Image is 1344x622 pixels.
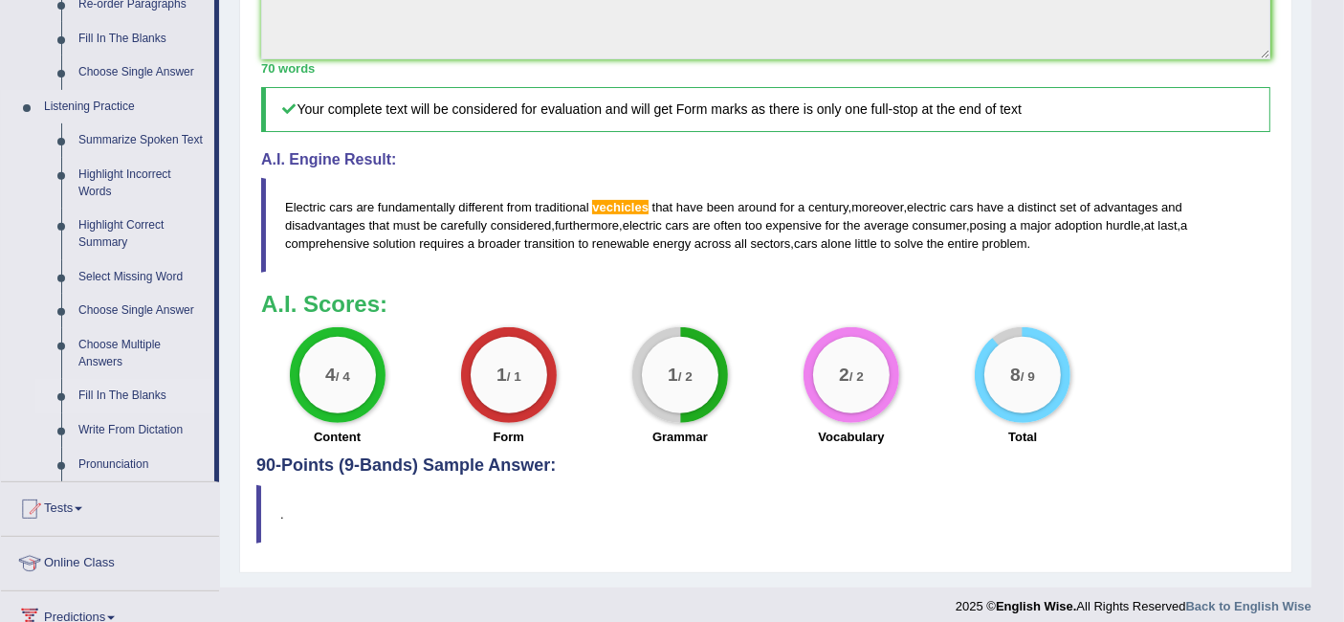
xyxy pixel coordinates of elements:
span: century [808,200,848,214]
a: Pronunciation [70,448,214,482]
span: cars [794,236,818,251]
span: around [738,200,776,214]
span: to [880,236,891,251]
span: entire [948,236,980,251]
a: Summarize Spoken Text [70,123,214,158]
a: Fill In The Blanks [70,22,214,56]
span: a [798,200,804,214]
span: and [1161,200,1182,214]
span: transition [524,236,575,251]
span: Possible spelling mistake found. (did you mean: vehicles) [592,200,649,214]
span: a [1010,218,1017,233]
blockquote: , , , , , , , , . [261,178,1270,273]
span: solve [894,236,923,251]
h5: Your complete text will be considered for evaluation and will get Form marks as there is only one... [261,87,1270,132]
span: across [694,236,731,251]
span: energy [653,236,692,251]
a: Online Class [1,537,219,585]
span: solution [373,236,416,251]
span: are [693,218,711,233]
span: a [1007,200,1014,214]
span: Electric [285,200,326,214]
span: last [1157,218,1177,233]
span: set [1060,200,1076,214]
span: advantages [1093,200,1157,214]
span: to [578,236,588,251]
small: / 4 [335,369,349,384]
span: major [1021,218,1052,233]
span: that [368,218,389,233]
a: Choose Single Answer [70,56,214,90]
span: have [977,200,1003,214]
span: for [780,200,794,214]
big: 1 [496,364,507,385]
span: average [864,218,909,233]
a: Highlight Correct Summary [70,209,214,259]
small: / 1 [507,369,521,384]
a: Back to English Wise [1186,599,1311,613]
big: 8 [1010,364,1021,385]
span: posing [970,218,1006,233]
span: often [714,218,741,233]
span: moreover [851,200,903,214]
small: / 9 [1021,369,1035,384]
span: all [735,236,747,251]
span: that [652,200,673,214]
span: hurdle [1106,218,1140,233]
big: 4 [325,364,336,385]
label: Form [493,428,524,446]
span: the [843,218,860,233]
a: Select Missing Word [70,260,214,295]
a: Write From Dictation [70,413,214,448]
span: consumer [913,218,966,233]
span: expensive [765,218,822,233]
span: been [707,200,735,214]
span: sectors [751,236,791,251]
label: Content [314,428,361,446]
span: a [468,236,474,251]
span: from [507,200,532,214]
label: Grammar [652,428,708,446]
span: must [393,218,420,233]
span: problem [982,236,1027,251]
span: of [1080,200,1091,214]
span: little [855,236,877,251]
span: different [458,200,503,214]
big: 1 [668,364,678,385]
span: furthermore [555,218,619,233]
label: Vocabulary [818,428,884,446]
span: cars [950,200,974,214]
span: disadvantages [285,218,365,233]
a: Choose Multiple Answers [70,328,214,379]
small: / 2 [678,369,693,384]
a: Highlight Incorrect Words [70,158,214,209]
span: too [745,218,762,233]
span: cars [329,200,353,214]
span: electric [907,200,946,214]
span: electric [623,218,662,233]
span: at [1144,218,1155,233]
span: are [356,200,374,214]
div: 2025 © All Rights Reserved [956,588,1311,615]
a: Listening Practice [35,90,214,124]
big: 2 [839,364,849,385]
span: adoption [1055,218,1103,233]
span: broader [478,236,521,251]
small: / 2 [849,369,864,384]
span: distinct [1018,200,1056,214]
blockquote: . [256,485,1275,544]
div: 70 words [261,59,1270,78]
span: a [1180,218,1187,233]
span: for [826,218,840,233]
span: alone [821,236,851,251]
span: cars [666,218,690,233]
span: be [424,218,437,233]
span: requires [419,236,464,251]
span: have [676,200,703,214]
a: Fill In The Blanks [70,379,214,413]
span: renewable [592,236,650,251]
span: fundamentally [378,200,455,214]
span: comprehensive [285,236,369,251]
label: Total [1008,428,1037,446]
